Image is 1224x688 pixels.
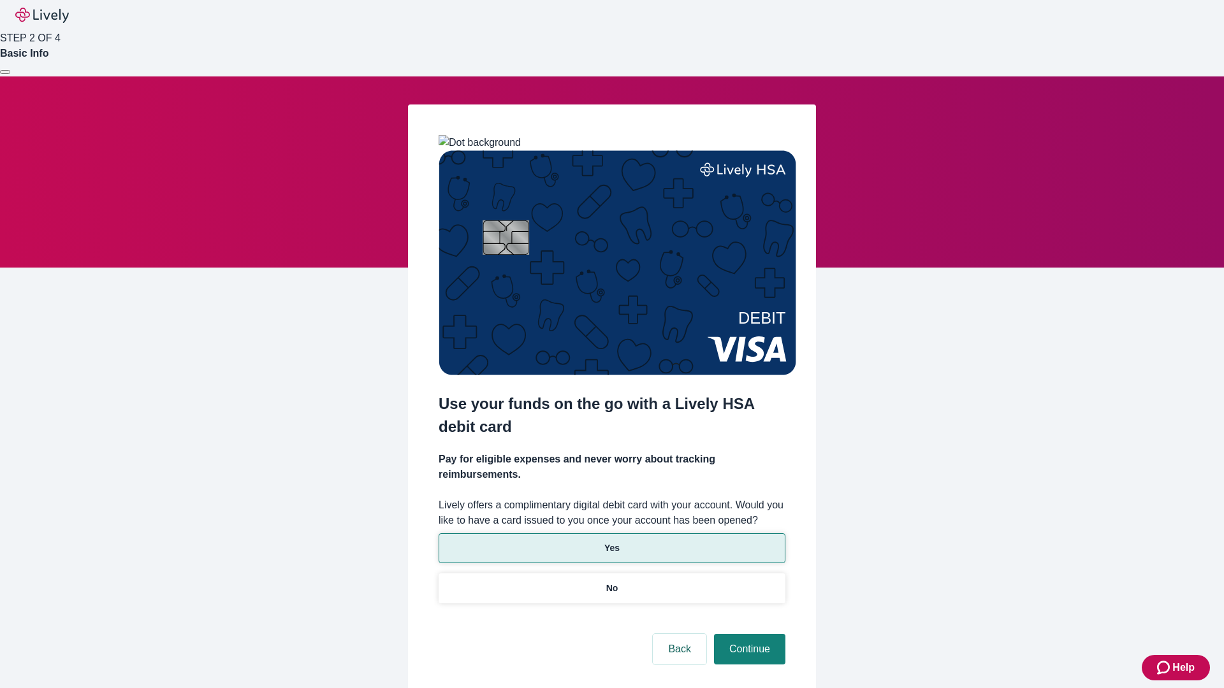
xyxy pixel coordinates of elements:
[439,135,521,150] img: Dot background
[439,150,796,375] img: Debit card
[1157,660,1172,675] svg: Zendesk support icon
[604,541,620,555] p: Yes
[653,634,706,664] button: Back
[606,582,618,595] p: No
[439,452,785,482] h4: Pay for eligible expenses and never worry about tracking reimbursements.
[15,8,69,23] img: Lively
[439,498,785,528] label: Lively offers a complimentary digital debit card with your account. Would you like to have a card...
[439,392,785,438] h2: Use your funds on the go with a Lively HSA debit card
[439,533,785,563] button: Yes
[1142,655,1210,680] button: Zendesk support iconHelp
[439,573,785,603] button: No
[1172,660,1195,675] span: Help
[714,634,785,664] button: Continue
